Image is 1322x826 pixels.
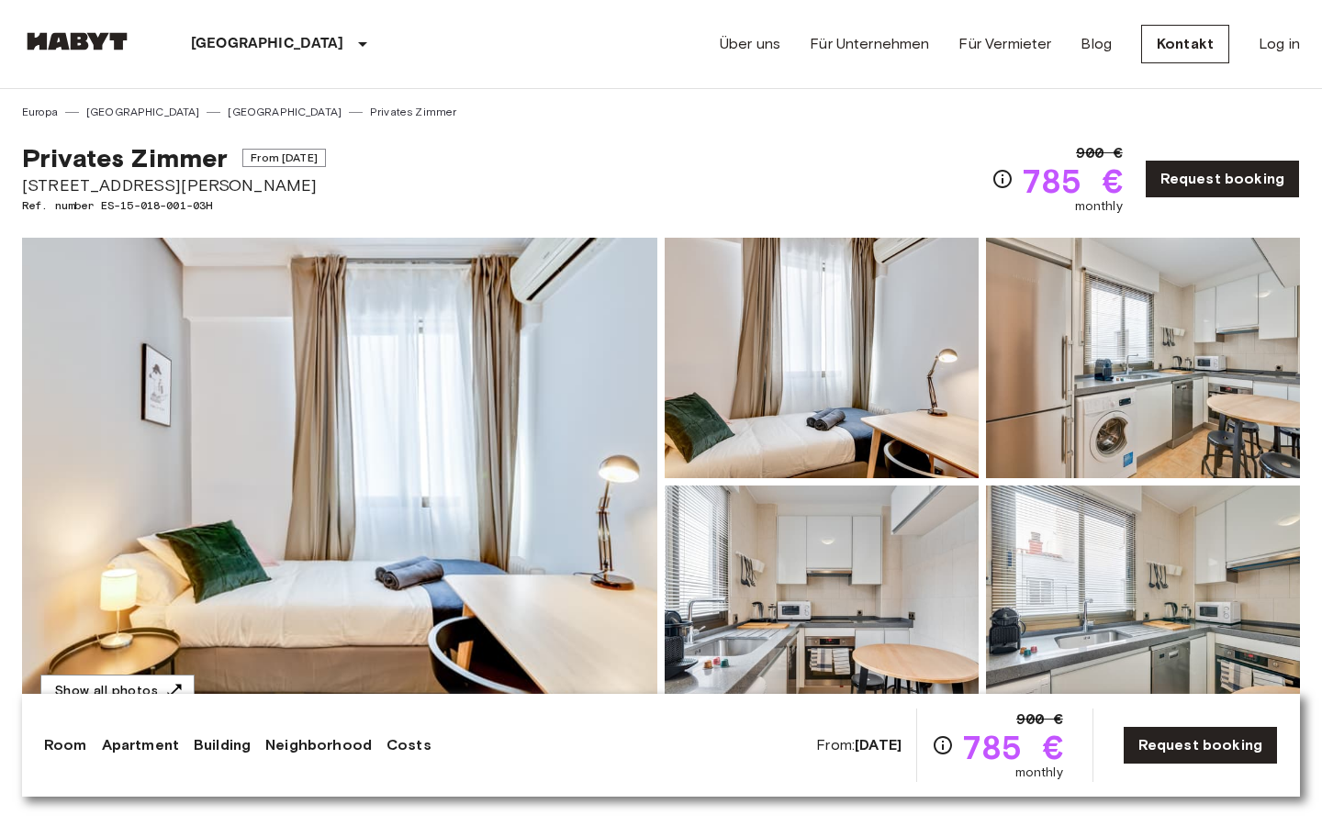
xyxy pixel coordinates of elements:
span: 900 € [1076,142,1123,164]
a: Request booking [1145,160,1300,198]
img: Habyt [22,32,132,50]
a: Für Vermieter [958,33,1051,55]
a: Request booking [1123,726,1278,765]
a: Log in [1259,33,1300,55]
a: Apartment [102,734,179,756]
span: monthly [1075,197,1123,216]
img: Marketing picture of unit ES-15-018-001-03H [22,238,657,726]
a: Costs [387,734,431,756]
a: Kontakt [1141,25,1229,63]
a: Room [44,734,87,756]
span: 785 € [961,731,1063,764]
img: Picture of unit ES-15-018-001-03H [665,238,979,478]
button: Show all photos [40,675,195,709]
a: [GEOGRAPHIC_DATA] [86,104,200,120]
span: 785 € [1021,164,1123,197]
img: Picture of unit ES-15-018-001-03H [986,238,1300,478]
a: Neighborhood [265,734,372,756]
a: Building [194,734,251,756]
a: Für Unternehmen [810,33,929,55]
a: Blog [1081,33,1112,55]
span: From [DATE] [242,149,326,167]
span: 900 € [1016,709,1063,731]
a: [GEOGRAPHIC_DATA] [228,104,342,120]
b: [DATE] [855,736,902,753]
a: Europa [22,104,58,120]
img: Picture of unit ES-15-018-001-03H [665,486,979,726]
span: Ref. number ES-15-018-001-03H [22,197,326,214]
span: Privates Zimmer [22,142,228,173]
svg: Check cost overview for full price breakdown. Please note that discounts apply to new joiners onl... [991,168,1014,190]
a: Über uns [720,33,780,55]
p: [GEOGRAPHIC_DATA] [191,33,344,55]
span: From: [816,735,902,755]
span: monthly [1015,764,1063,782]
img: Picture of unit ES-15-018-001-03H [986,486,1300,726]
svg: Check cost overview for full price breakdown. Please note that discounts apply to new joiners onl... [932,734,954,756]
span: [STREET_ADDRESS][PERSON_NAME] [22,173,326,197]
a: Privates Zimmer [370,104,456,120]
